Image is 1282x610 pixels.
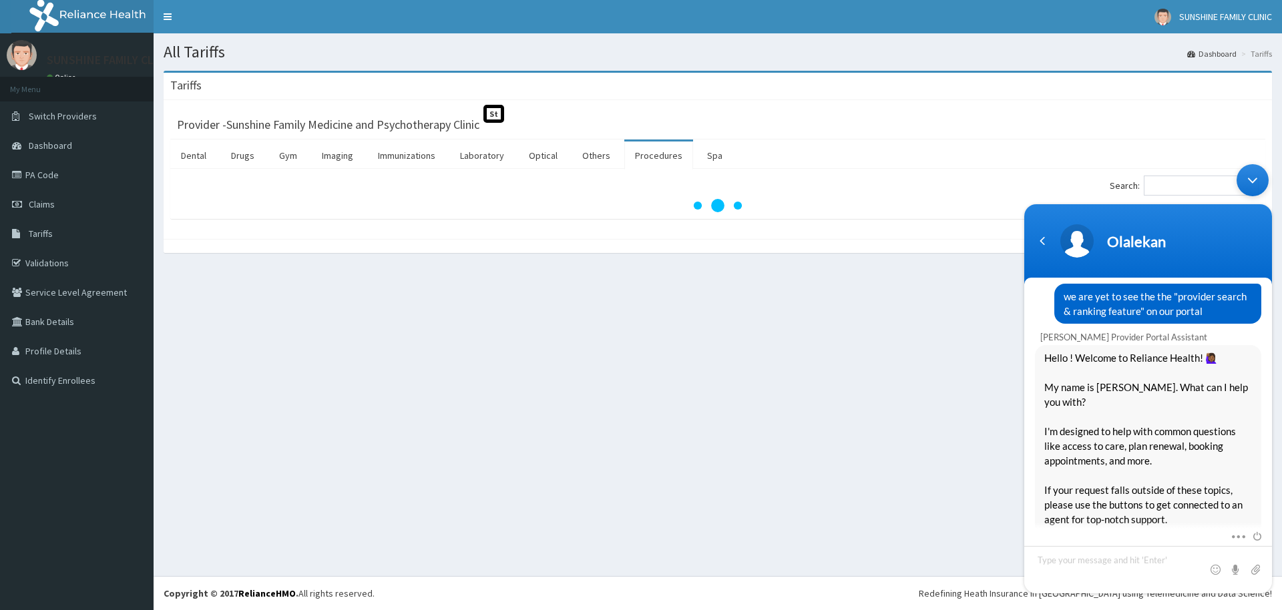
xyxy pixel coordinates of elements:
[29,198,55,210] span: Claims
[518,141,568,170] a: Optical
[624,141,693,170] a: Procedures
[191,405,204,418] span: Add emojis
[919,587,1272,600] div: Redefining Heath Insurance in [GEOGRAPHIC_DATA] using Telemedicine and Data Science!
[212,371,222,383] span: More actions
[154,576,1282,610] footer: All rights reserved.
[1179,11,1272,23] span: SUNSHINE FAMILY CLINIC
[696,141,733,170] a: Spa
[27,193,234,457] span: Hello ! Welcome to Reliance Health! 🙋🏾‍♀️ My name is [PERSON_NAME]. What can I help you with? I'm...
[7,388,254,436] textarea: Type your message and hit 'Enter'
[29,228,53,240] span: Tariffs
[17,188,244,463] div: 10:29 AM
[7,40,37,70] img: User Image
[164,587,298,599] strong: Copyright © 2017 .
[1238,48,1272,59] li: Tariffs
[47,54,175,66] p: SUNSHINE FAMILY CLINIC
[268,141,308,170] a: Gym
[164,43,1272,61] h1: All Tariffs
[238,587,296,599] a: RelianceHMO
[483,105,504,123] span: St
[170,79,202,91] h3: Tariffs
[367,141,446,170] a: Immunizations
[311,141,364,170] a: Imaging
[1018,158,1279,600] iframe: SalesIQ Chatwindow
[449,141,515,170] a: Laboratory
[29,110,97,122] span: Switch Providers
[220,141,265,170] a: Drugs
[47,73,79,82] a: Online
[211,405,224,418] span: Send voice message
[1187,48,1237,59] a: Dashboard
[231,405,244,418] span: Attach a file
[177,119,479,131] h3: Provider - Sunshine Family Medicine and Psychotherapy Clinic
[572,141,621,170] a: Others
[29,139,72,151] span: Dashboard
[229,371,244,383] span: End chat
[1154,9,1171,25] img: User Image
[170,141,217,170] a: Dental
[691,179,744,232] svg: audio-loading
